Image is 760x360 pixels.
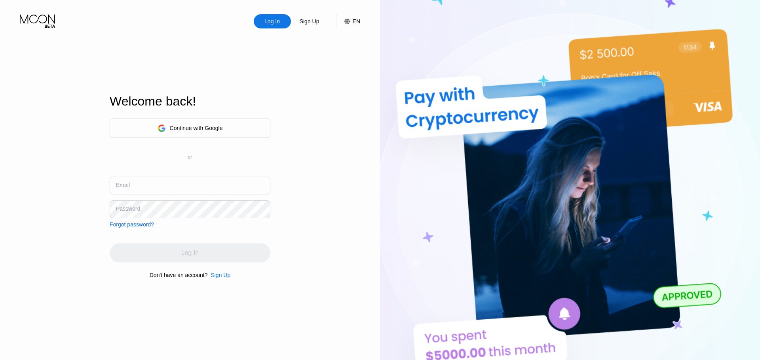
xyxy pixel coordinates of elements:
div: Forgot password? [110,221,154,228]
div: EN [353,18,360,25]
div: Email [116,182,130,188]
div: Don't have an account? [150,272,208,278]
div: EN [336,14,360,28]
div: Sign Up [207,272,230,278]
div: Log In [264,17,281,25]
div: or [188,155,192,160]
div: Password [116,205,140,212]
div: Continue with Google [170,125,223,131]
div: Welcome back! [110,94,270,109]
div: Continue with Google [110,119,270,138]
div: Sign Up [211,272,230,278]
div: Log In [254,14,291,28]
div: Sign Up [299,17,320,25]
div: Sign Up [291,14,328,28]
